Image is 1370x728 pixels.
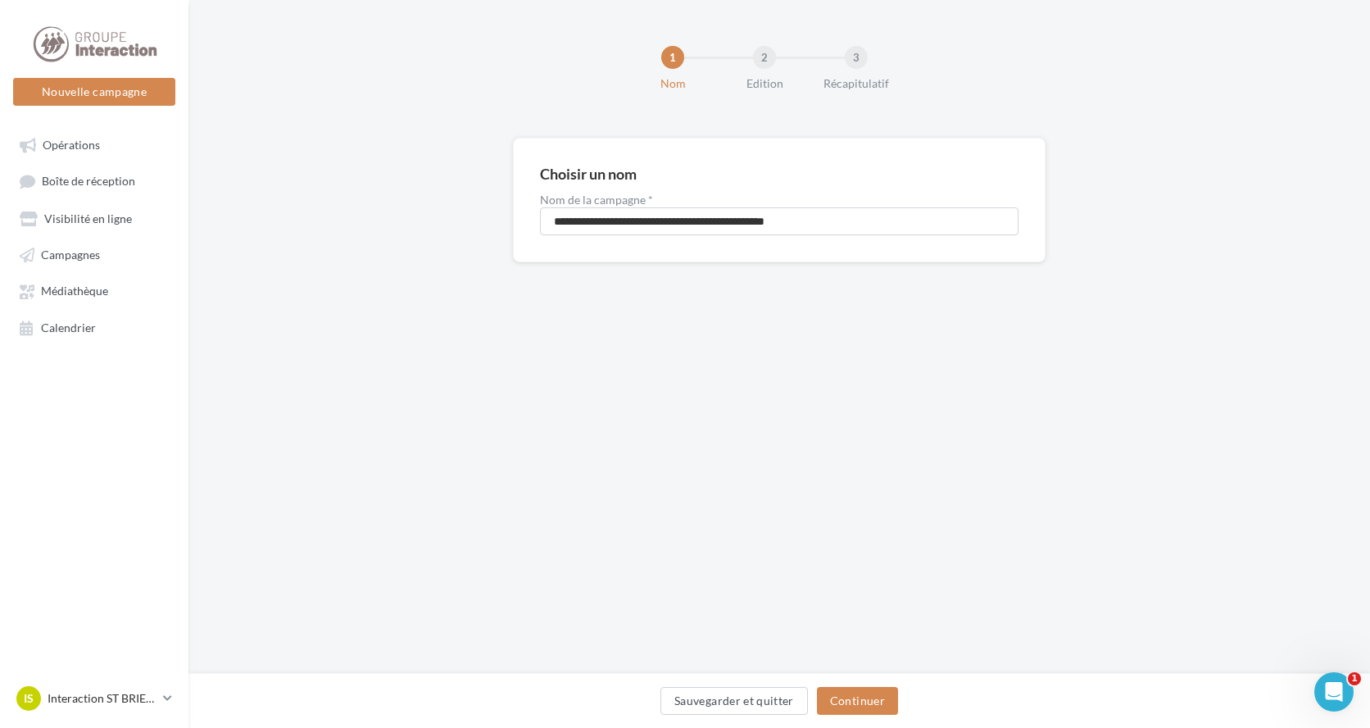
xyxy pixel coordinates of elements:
div: Nom [620,75,725,92]
span: 1 [1348,672,1361,685]
button: Nouvelle campagne [13,78,175,106]
button: Continuer [817,687,898,715]
span: Visibilité en ligne [44,212,132,225]
label: Nom de la campagne * [540,194,1018,206]
a: Opérations [10,130,179,159]
span: Boîte de réception [42,175,135,189]
div: 1 [661,46,684,69]
a: Campagnes [10,239,179,269]
a: Calendrier [10,312,179,342]
span: Campagnes [41,248,100,262]
a: Visibilité en ligne [10,203,179,233]
span: Opérations [43,138,100,152]
a: Médiathèque [10,275,179,305]
span: Calendrier [41,321,96,334]
div: 2 [753,46,776,69]
a: IS Interaction ST BRIEUC [13,683,175,714]
div: Choisir un nom [540,166,637,181]
button: Sauvegarder et quitter [660,687,808,715]
div: Récapitulatif [804,75,909,92]
div: Edition [712,75,817,92]
span: Médiathèque [41,284,108,298]
div: 3 [845,46,868,69]
span: IS [24,690,34,707]
p: Interaction ST BRIEUC [48,690,157,707]
iframe: Intercom live chat [1314,672,1354,712]
a: Boîte de réception [10,166,179,196]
